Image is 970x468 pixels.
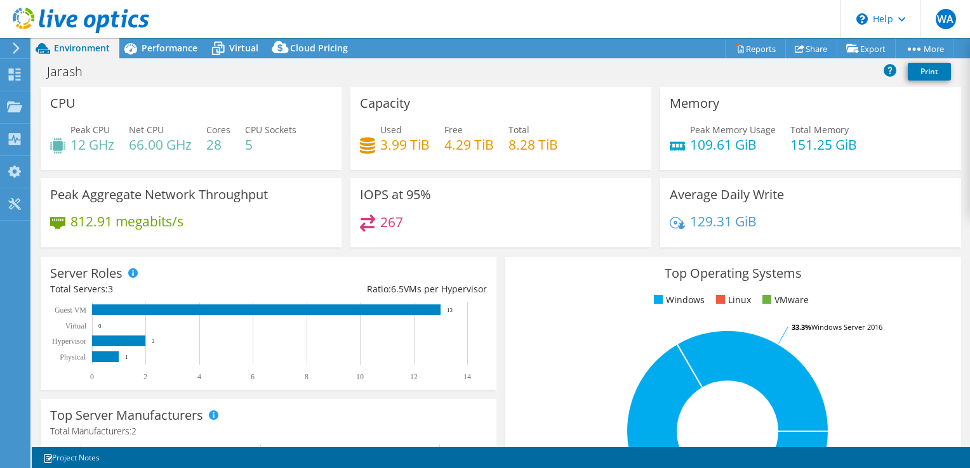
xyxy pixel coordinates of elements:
[651,293,705,307] li: Windows
[108,283,113,295] span: 3
[41,65,102,79] h1: Jarash
[55,306,86,315] text: Guest VM
[125,354,128,360] text: 1
[356,372,364,381] text: 10
[508,138,558,152] h4: 8.28 TiB
[34,450,109,465] a: Project Notes
[152,338,155,344] text: 2
[360,96,410,110] h3: Capacity
[143,372,147,381] text: 2
[444,124,463,136] span: Free
[463,372,471,381] text: 14
[713,293,751,307] li: Linux
[908,63,951,81] a: Print
[131,425,136,437] span: 2
[129,138,192,152] h4: 66.00 GHz
[792,322,811,332] tspan: 33.3%
[811,322,882,332] tspan: Windows Server 2016
[759,293,809,307] li: VMware
[670,188,784,202] h3: Average Daily Write
[70,138,114,152] h4: 12 GHz
[391,283,404,295] span: 6.5
[245,138,296,152] h4: 5
[380,138,430,152] h4: 3.99 TiB
[129,124,164,136] span: Net CPU
[380,124,402,136] span: Used
[70,214,183,228] h4: 812.91 megabits/s
[447,307,453,313] text: 13
[508,124,529,136] span: Total
[229,42,258,54] span: Virtual
[269,282,487,296] div: Ratio: VMs per Hypervisor
[50,282,269,296] div: Total Servers:
[790,138,857,152] h4: 151.25 GiB
[690,214,757,228] h4: 129.31 GiB
[515,266,952,280] h3: Top Operating Systems
[50,188,268,202] h3: Peak Aggregate Network Throughput
[65,322,87,330] text: Virtual
[50,424,487,438] h4: Total Manufacturers:
[50,266,123,280] h3: Server Roles
[856,13,868,25] svg: \n
[670,96,719,110] h3: Memory
[60,353,86,361] text: Physical
[725,39,786,58] a: Reports
[142,42,197,54] span: Performance
[785,39,837,58] a: Share
[52,337,86,346] text: Hypervisor
[290,42,348,54] span: Cloud Pricing
[98,323,102,329] text: 0
[936,9,956,29] span: WA
[690,138,776,152] h4: 109.61 GiB
[305,372,309,381] text: 8
[50,408,203,422] h3: Top Server Manufacturers
[690,124,776,136] span: Peak Memory Usage
[380,215,403,229] h4: 267
[895,39,954,58] a: More
[360,188,431,202] h3: IOPS at 95%
[245,124,296,136] span: CPU Sockets
[251,372,255,381] text: 6
[444,138,494,152] h4: 4.29 TiB
[90,372,94,381] text: 0
[790,124,849,136] span: Total Memory
[837,39,896,58] a: Export
[70,124,110,136] span: Peak CPU
[54,42,110,54] span: Environment
[410,372,418,381] text: 12
[206,138,230,152] h4: 28
[206,124,230,136] span: Cores
[50,96,76,110] h3: CPU
[197,372,201,381] text: 4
